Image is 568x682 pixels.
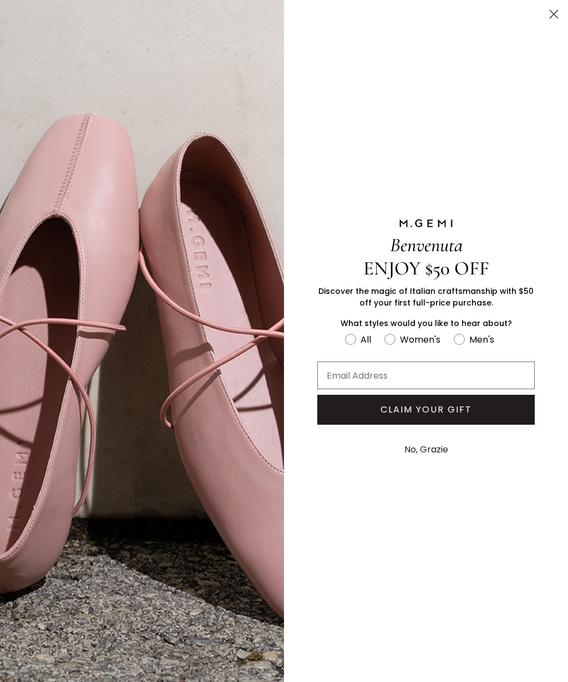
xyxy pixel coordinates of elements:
[390,233,463,257] span: Benvenuta
[361,333,371,347] div: All
[318,286,534,308] span: Discover the magic of Italian craftsmanship with $50 off your first full-price purchase.
[317,362,535,389] input: Email Address
[341,318,512,329] span: What styles would you like to hear about?
[317,395,535,425] button: CLAIM YOUR GIFT
[399,436,454,464] button: No, Grazie
[469,333,494,347] div: Men's
[398,218,454,228] img: M.GEMI
[544,4,564,24] button: Close dialog
[400,333,440,347] div: Women's
[363,257,489,280] span: ENJOY $50 OFF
